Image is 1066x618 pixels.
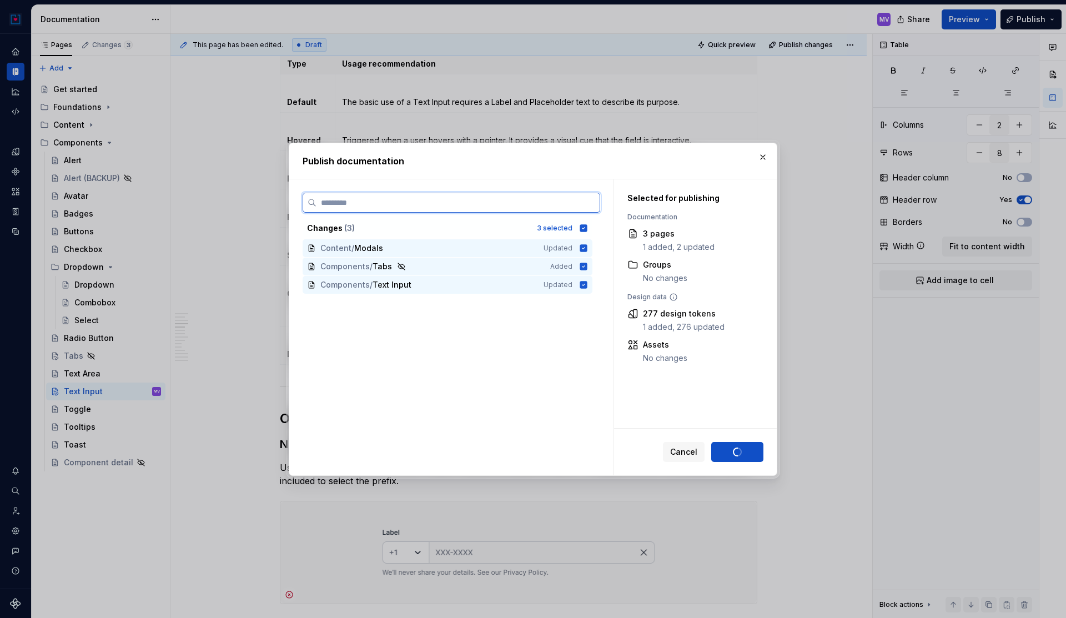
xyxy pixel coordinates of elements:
span: Modals [354,243,383,254]
div: No changes [643,353,687,364]
div: Design data [627,293,758,302]
div: 3 selected [537,224,572,233]
button: Cancel [663,442,705,462]
span: / [351,243,354,254]
h2: Publish documentation [303,154,763,168]
span: Components [320,279,370,290]
div: 277 design tokens [643,308,725,319]
span: Added [550,262,572,271]
div: Groups [643,259,687,270]
div: No changes [643,273,687,284]
span: Updated [544,244,572,253]
span: Cancel [670,446,697,458]
span: Text Input [373,279,411,290]
span: / [370,261,373,272]
span: / [370,279,373,290]
div: 1 added, 2 updated [643,242,715,253]
div: Assets [643,339,687,350]
span: Content [320,243,351,254]
span: Tabs [373,261,395,272]
span: Components [320,261,370,272]
div: Documentation [627,213,758,222]
span: ( 3 ) [344,223,355,233]
div: 1 added, 276 updated [643,321,725,333]
div: Changes [307,223,530,234]
span: Updated [544,280,572,289]
div: 3 pages [643,228,715,239]
div: Selected for publishing [627,193,758,204]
